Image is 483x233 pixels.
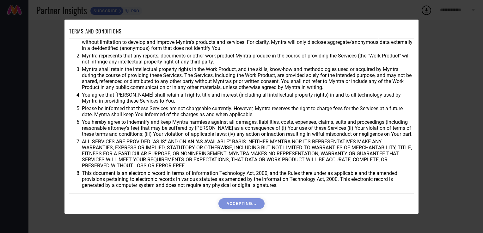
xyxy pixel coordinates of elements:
[82,92,414,104] li: You agree that [PERSON_NAME] shall retain all rights, title and interest (including all intellect...
[82,105,414,117] li: Please be informed that these Services are not chargeable currently. However, Myntra reserves the...
[82,53,414,65] li: Myntra represents that any reports, documents or other work product Myntra produce in the course ...
[69,27,122,35] h1: TERMS AND CONDITIONS
[82,33,414,51] li: You agree that Myntra may use aggregate and anonymized data for any business purpose during or af...
[82,119,414,137] li: You hereby agree to indemnify and keep Myntra harmless against all damages, liabilities, costs, e...
[82,66,414,90] li: Myntra shall retain the intellectual property rights in the Work Product, and the skills, know-ho...
[82,139,414,169] li: ALL SERVICES ARE PROVIDED "AS IS" AND ON AN "AS AVAILABLE" BASIS. NEITHER MYNTRA NOR ITS REPRESEN...
[82,170,414,188] li: This document is an electronic record in terms of Information Technology Act, 2000, and the Rules...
